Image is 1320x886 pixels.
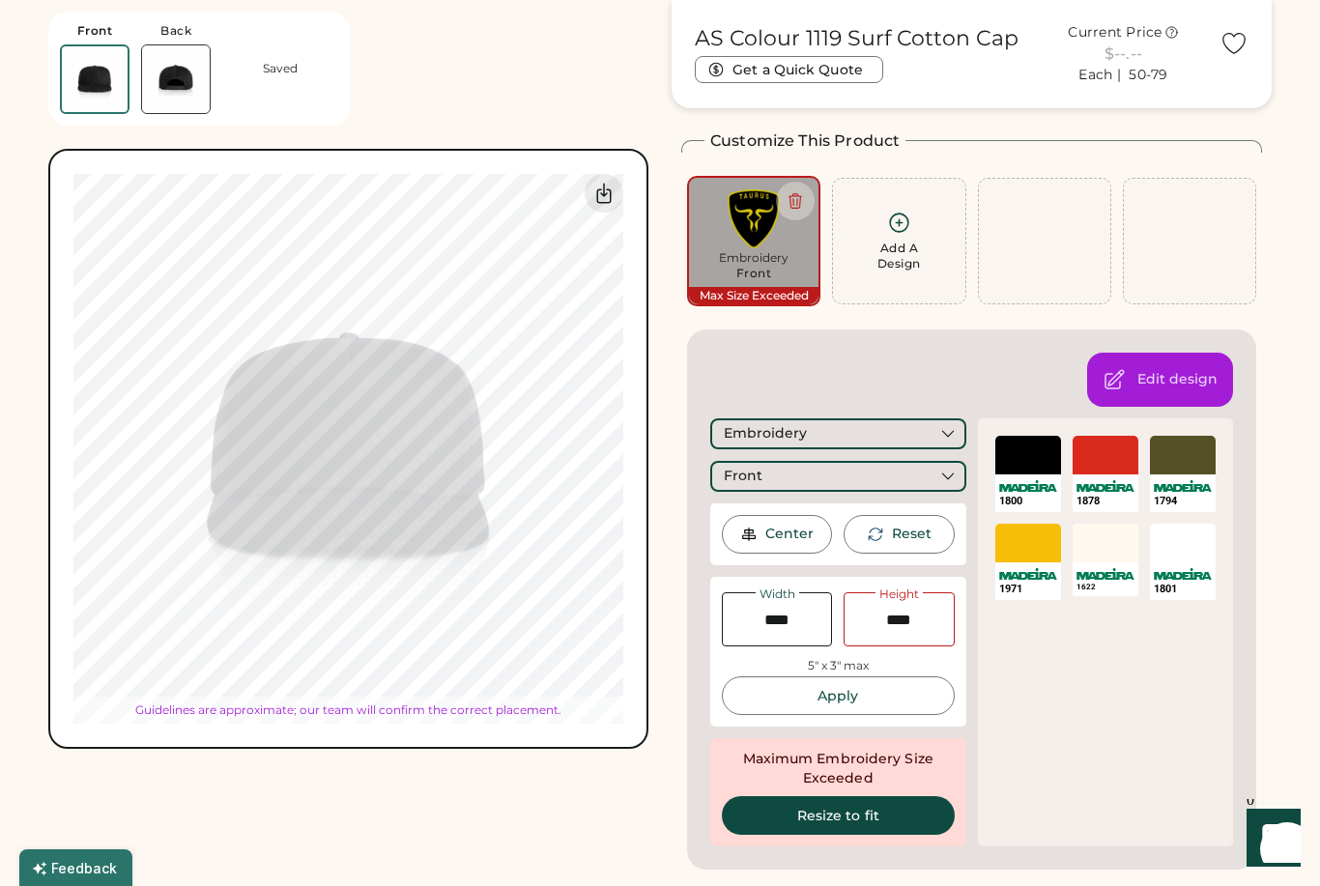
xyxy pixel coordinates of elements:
img: Madeira Logo [999,568,1057,580]
img: Madeira Logo [1076,568,1134,580]
img: AS Colour 1119 Black Back Thumbnail [142,45,210,113]
div: 1622 [1076,582,1134,592]
div: Each | 50-79 [1078,66,1167,85]
div: 1878 [1076,494,1134,508]
div: Height [875,588,923,600]
img: Madeira Logo [1154,568,1212,580]
img: AS Colour 1119 Black Front Thumbnail [62,46,128,112]
img: Center Image Icon [740,526,758,543]
div: Maximum Embroidery Size Exceeded [722,750,955,788]
button: Resize to fit [722,796,955,835]
img: Madeira Logo [1076,480,1134,492]
div: 1794 [1154,494,1212,508]
div: Max Size Exceeded [689,287,818,304]
div: Width [756,588,799,600]
h2: Customize This Product [710,129,900,153]
img: Madeira Logo [999,480,1057,492]
div: Back [160,23,191,39]
div: Front [77,23,113,39]
button: Delete this decoration. [776,182,815,220]
div: Saved [263,61,298,76]
div: Embroidery [701,250,807,266]
button: Apply [722,676,955,715]
div: Embroidery [724,424,807,443]
div: 1971 [999,582,1057,596]
img: Madeira Logo [1154,480,1212,492]
div: $--.-- [1039,43,1208,66]
div: Center [765,525,814,544]
div: Download Front Mockup [585,174,623,213]
div: Current Price [1068,23,1162,43]
h1: AS Colour 1119 Surf Cotton Cap [695,25,1019,52]
div: Front [724,467,762,486]
div: 1801 [1154,582,1212,596]
div: Add A Design [877,241,921,272]
iframe: Front Chat [1228,799,1311,882]
div: Front [736,266,772,281]
img: IMG_5637.png [701,189,807,248]
div: 1800 [999,494,1057,508]
div: Open the design editor to change colors, background, and decoration method. [1137,370,1218,389]
div: This will reset the rotation of the selected element to 0°. [892,525,932,544]
div: 5" x 3" max [808,658,869,674]
button: Get a Quick Quote [695,56,883,83]
div: Guidelines are approximate; our team will confirm the correct placement. [73,697,623,724]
